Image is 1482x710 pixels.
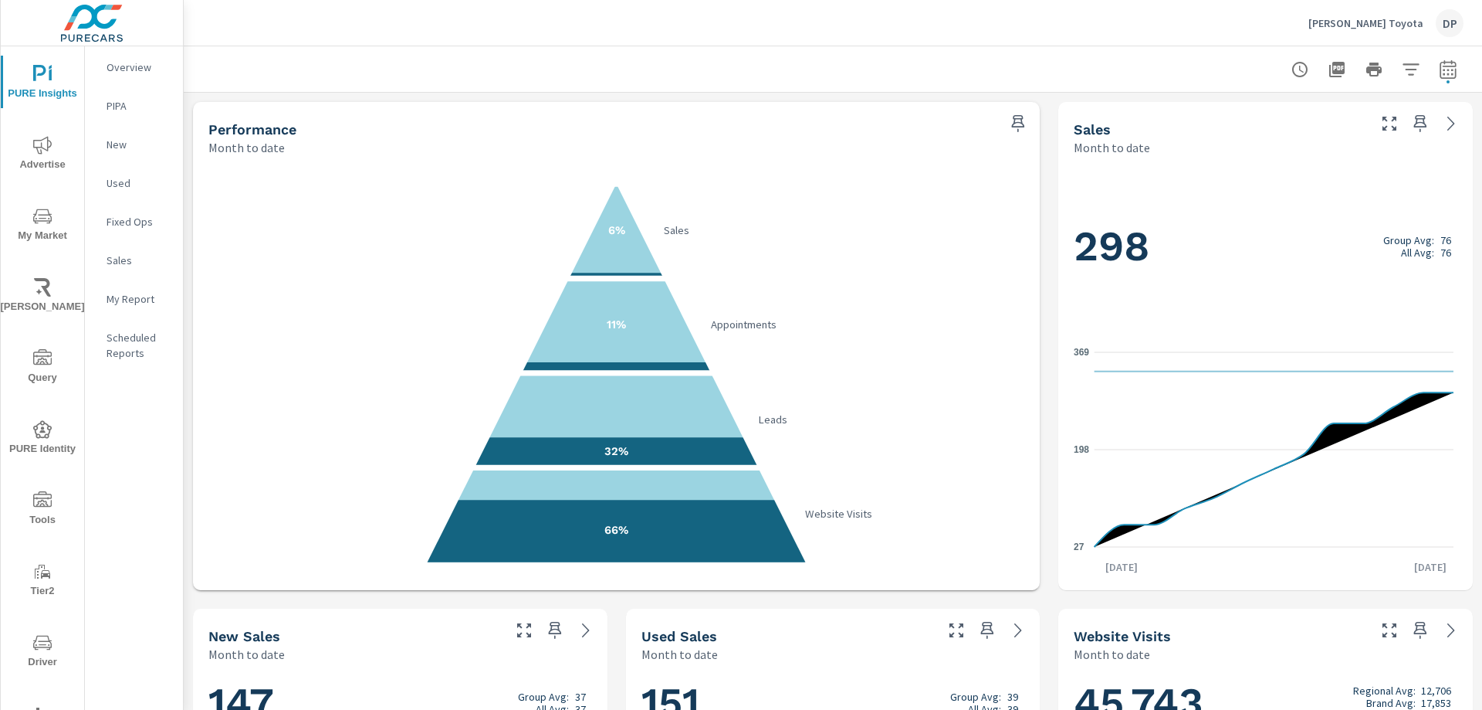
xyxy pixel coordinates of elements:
button: Print Report [1358,54,1389,85]
p: [DATE] [1403,559,1457,575]
p: Month to date [641,645,718,664]
h5: Website Visits [1074,628,1171,644]
div: Used [85,172,183,195]
a: See more details in report [1439,618,1463,643]
text: Sales [664,223,689,237]
span: My Market [5,207,80,245]
p: 17,853 [1421,697,1451,709]
h5: Sales [1074,121,1111,138]
p: 39 [1007,691,1018,703]
span: Save this to your personalized report [543,618,567,643]
button: Make Fullscreen [512,618,536,643]
span: Save this to your personalized report [975,618,1000,643]
p: Used [107,175,171,191]
h5: Performance [208,121,296,138]
p: Brand Avg: [1366,697,1416,709]
p: Regional Avg: [1353,685,1416,697]
p: Overview [107,59,171,75]
text: 6% [608,223,625,237]
text: Appointments [711,318,777,331]
div: Fixed Ops [85,210,183,233]
p: [PERSON_NAME] Toyota [1308,16,1423,30]
h5: Used Sales [641,628,717,644]
a: See more details in report [1439,111,1463,136]
text: 32% [604,445,628,459]
text: Website Visits [806,507,873,521]
p: Scheduled Reports [107,330,171,361]
button: Apply Filters [1396,54,1426,85]
p: Group Avg: [950,691,1001,703]
span: PURE Identity [5,420,80,458]
div: New [85,133,183,156]
p: 12,706 [1421,685,1451,697]
span: Advertise [5,136,80,174]
span: Tier2 [5,562,80,600]
span: Tools [5,491,80,529]
p: Group Avg: [518,691,569,703]
p: Fixed Ops [107,214,171,229]
p: Sales [107,253,171,268]
h5: New Sales [208,628,280,644]
div: PIPA [85,94,183,117]
text: 198 [1074,444,1089,455]
span: Save this to your personalized report [1408,618,1433,643]
text: 27 [1074,542,1084,552]
p: 76 [1440,246,1451,259]
p: All Avg: [1401,246,1434,259]
p: My Report [107,291,171,307]
p: Month to date [208,138,285,157]
span: [PERSON_NAME] [5,278,80,316]
button: Make Fullscreen [944,618,969,643]
p: 37 [575,691,586,703]
button: Make Fullscreen [1377,111,1402,136]
div: Sales [85,249,183,272]
span: Save this to your personalized report [1006,111,1030,136]
button: "Export Report to PDF" [1321,54,1352,85]
span: Driver [5,634,80,671]
p: Group Avg: [1383,234,1434,246]
p: Month to date [1074,645,1150,664]
p: [DATE] [1095,559,1149,575]
div: DP [1436,9,1463,37]
span: PURE Insights [5,65,80,103]
p: Month to date [208,645,285,664]
text: 11% [607,318,626,331]
p: PIPA [107,98,171,114]
div: Overview [85,56,183,79]
button: Make Fullscreen [1377,618,1402,643]
div: Scheduled Reports [85,326,183,365]
div: My Report [85,287,183,311]
span: Query [5,349,80,387]
text: 66% [604,523,628,537]
p: 76 [1440,234,1451,246]
p: New [107,137,171,152]
text: 369 [1074,347,1089,358]
p: Month to date [1074,138,1150,157]
text: Leads [758,413,787,426]
h1: 298 [1074,220,1457,273]
a: See more details in report [574,618,598,643]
